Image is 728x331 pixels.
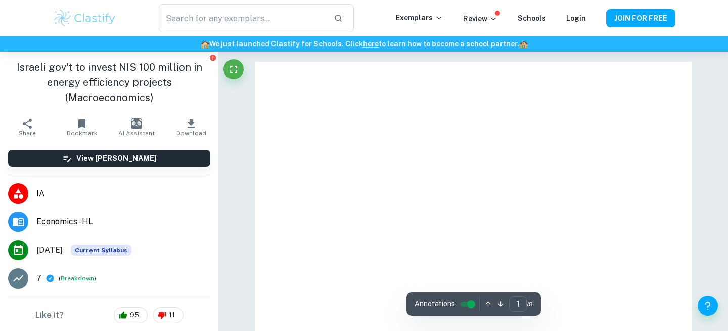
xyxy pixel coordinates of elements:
h1: Israeli gov't to invest NIS 100 million in energy efficiency projects (Macroeconomics) [8,60,210,105]
div: 95 [114,307,148,323]
span: Bookmark [67,130,98,137]
p: Exemplars [396,12,443,23]
span: IA [36,187,210,200]
div: This exemplar is based on the current syllabus. Feel free to refer to it for inspiration/ideas wh... [71,245,131,256]
a: Schools [518,14,546,22]
button: Help and Feedback [698,296,718,316]
span: 🏫 [519,40,528,48]
span: Download [176,130,206,137]
button: Download [164,113,218,141]
div: 11 [153,307,184,323]
img: Clastify logo [53,8,117,28]
h6: View [PERSON_NAME] [76,153,157,164]
a: here [363,40,379,48]
span: / 8 [527,300,533,309]
span: Annotations [415,299,455,309]
img: AI Assistant [131,118,142,129]
button: Report issue [209,54,216,61]
p: 7 [36,272,41,285]
span: Economics - HL [36,216,210,228]
span: [DATE] [36,244,63,256]
button: Fullscreen [223,59,244,79]
span: Share [19,130,36,137]
button: Breakdown [61,274,94,283]
h6: We just launched Clastify for Schools. Click to learn how to become a school partner. [2,38,726,50]
span: 🏫 [201,40,209,48]
span: Current Syllabus [71,245,131,256]
button: Bookmark [55,113,109,141]
button: AI Assistant [109,113,164,141]
span: AI Assistant [118,130,155,137]
span: 11 [163,310,180,320]
input: Search for any exemplars... [159,4,326,32]
span: ( ) [59,274,96,283]
h6: Like it? [35,309,64,321]
a: Login [566,14,586,22]
span: 95 [124,310,145,320]
button: View [PERSON_NAME] [8,150,210,167]
button: JOIN FOR FREE [606,9,675,27]
p: Review [463,13,497,24]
